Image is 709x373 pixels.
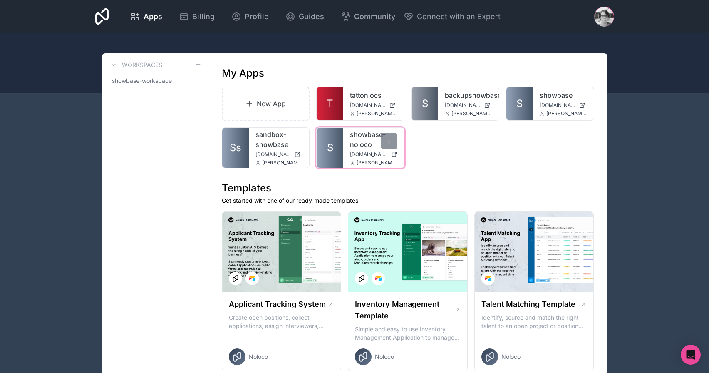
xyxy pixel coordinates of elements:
a: [DOMAIN_NAME] [350,102,397,109]
span: [PERSON_NAME][EMAIL_ADDRESS][DOMAIN_NAME] [357,110,397,117]
h1: Applicant Tracking System [229,298,326,310]
span: S [422,97,428,110]
a: sandbox-showbase [255,129,303,149]
img: Airtable Logo [249,275,255,282]
a: Billing [172,7,221,26]
a: showbase-workspace [109,73,201,88]
h3: Workspaces [122,61,162,69]
p: Get started with one of our ready-made templates [222,196,594,205]
span: Guides [299,11,324,22]
span: Noloco [375,353,394,361]
a: S [506,87,533,120]
span: [PERSON_NAME][EMAIL_ADDRESS][DOMAIN_NAME] [262,159,303,166]
span: Billing [192,11,215,22]
a: [DOMAIN_NAME] [350,151,397,158]
span: [DOMAIN_NAME] [255,151,291,158]
span: Ss [230,141,241,154]
span: Apps [144,11,162,22]
a: Guides [279,7,331,26]
a: Profile [225,7,275,26]
span: Community [354,11,395,22]
span: [PERSON_NAME][EMAIL_ADDRESS][DOMAIN_NAME] [451,110,492,117]
p: Simple and easy to use Inventory Management Application to manage your stock, orders and Manufact... [355,325,461,342]
span: [DOMAIN_NAME] [540,102,575,109]
a: New App [222,87,310,121]
a: Community [334,7,402,26]
a: T [317,87,343,120]
p: Identify, source and match the right talent to an open project or position with our Talent Matchi... [481,313,587,330]
img: Airtable Logo [485,275,491,282]
a: [DOMAIN_NAME] [445,102,492,109]
h1: Talent Matching Template [481,298,575,310]
span: Connect with an Expert [417,11,501,22]
span: Noloco [249,353,268,361]
button: Connect with an Expert [404,11,501,22]
a: [DOMAIN_NAME] [540,102,587,109]
h1: Inventory Management Template [355,298,455,322]
h1: My Apps [222,67,264,80]
a: Workspaces [109,60,162,70]
a: backupshowbase [445,90,492,100]
p: Create open positions, collect applications, assign interviewers, centralise candidate feedback a... [229,313,335,330]
span: [DOMAIN_NAME] [350,102,386,109]
div: Open Intercom Messenger [681,345,701,365]
span: [DOMAIN_NAME] [350,151,388,158]
h1: Templates [222,182,594,195]
a: [DOMAIN_NAME] [255,151,303,158]
a: showbase-noloco [350,129,397,149]
span: [DOMAIN_NAME] [445,102,481,109]
a: Apps [124,7,169,26]
a: Ss [222,128,249,168]
span: S [327,141,333,154]
span: Profile [245,11,269,22]
span: S [516,97,523,110]
span: T [327,97,333,110]
a: S [317,128,343,168]
a: showbase [540,90,587,100]
span: [PERSON_NAME][EMAIL_ADDRESS][DOMAIN_NAME] [357,159,397,166]
span: Noloco [501,353,521,361]
span: showbase-workspace [112,77,172,85]
a: tattonlocs [350,90,397,100]
img: Airtable Logo [375,275,382,282]
a: S [412,87,438,120]
span: [PERSON_NAME][EMAIL_ADDRESS][DOMAIN_NAME] [546,110,587,117]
